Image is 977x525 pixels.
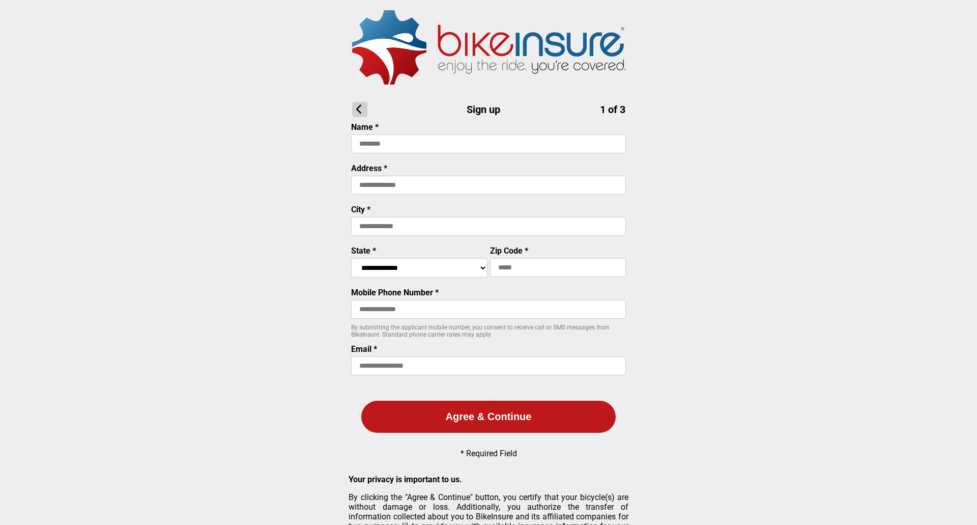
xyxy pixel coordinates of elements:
label: Zip Code * [490,246,528,256]
button: Agree & Continue [361,401,616,433]
label: Address * [351,163,387,173]
label: City * [351,205,370,214]
p: * Required Field [461,449,517,458]
h1: Sign up [352,102,625,117]
label: State * [351,246,376,256]
label: Mobile Phone Number * [351,288,439,297]
p: By submitting the applicant mobile number, you consent to receive call or SMS messages from BikeI... [351,324,626,338]
span: 1 of 3 [600,103,625,116]
label: Name * [351,122,379,132]
label: Email * [351,344,377,354]
strong: Your privacy is important to us. [349,475,462,484]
